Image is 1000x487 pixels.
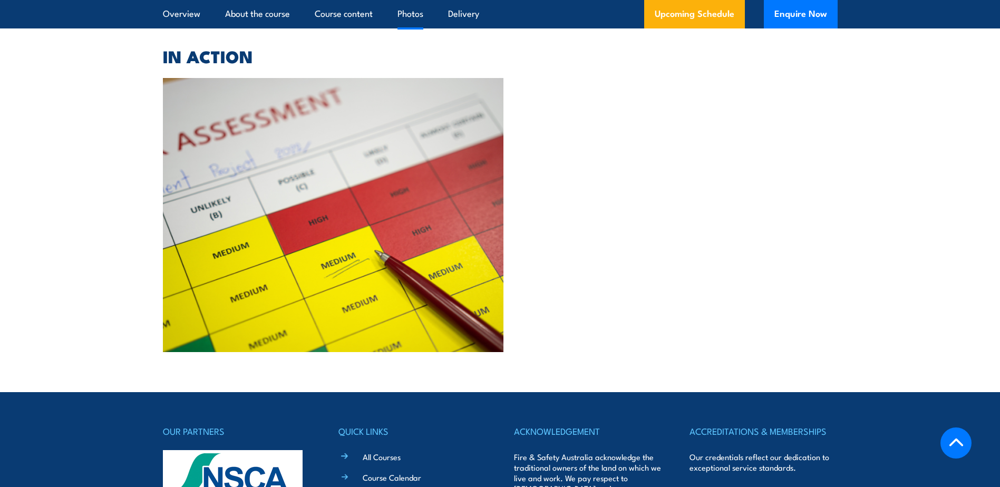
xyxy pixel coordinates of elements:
[363,451,401,462] a: All Courses
[690,452,837,473] p: Our credentials reflect our dedication to exceptional service standards.
[363,472,421,483] a: Course Calendar
[163,78,504,352] img: Risk Assessment and Job Safety Analysis Training
[338,424,486,439] h4: QUICK LINKS
[163,424,310,439] h4: OUR PARTNERS
[690,424,837,439] h4: ACCREDITATIONS & MEMBERSHIPS
[514,424,662,439] h4: ACKNOWLEDGEMENT
[163,48,838,63] h2: IN ACTION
